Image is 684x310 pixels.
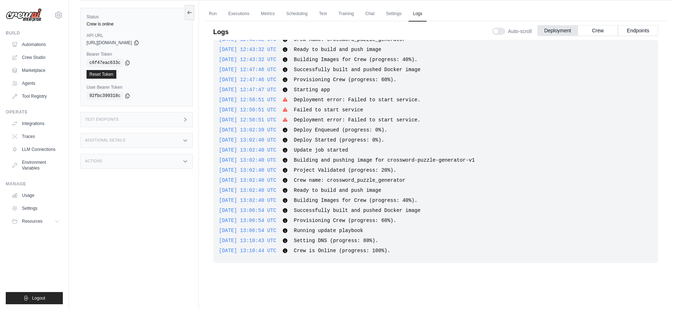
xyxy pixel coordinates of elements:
a: Chat [361,6,379,22]
span: [DATE] 13:06:54 UTC [219,218,276,223]
span: Ready to build and push image [294,47,381,52]
span: Successfully built and pushed Docker image [294,67,420,73]
span: [DATE] 12:43:32 UTC [219,57,276,63]
a: Run [205,6,221,22]
div: Manage [6,181,63,187]
span: [DATE] 13:06:54 UTC [219,208,276,213]
span: Provisioning Crew (progress: 60%). [294,77,396,83]
a: Executions [224,6,254,22]
a: Scheduling [282,6,312,22]
span: [DATE] 13:02:40 UTC [219,137,276,143]
span: Deploy Started (progress: 0%). [294,137,384,143]
a: Usage [9,190,63,201]
span: [URL][DOMAIN_NAME] [87,40,132,46]
span: [DATE] 12:50:51 UTC [219,107,276,113]
a: Settings [9,203,63,214]
h3: Test Endpoints [85,117,119,122]
label: Bearer Token [87,51,187,57]
h3: Additional Details [85,138,125,143]
h3: Actions [85,159,102,163]
span: [DATE] 12:47:47 UTC [219,87,276,93]
span: Provisioning Crew (progress: 60%). [294,218,396,223]
span: [DATE] 13:02:40 UTC [219,157,276,163]
span: Ready to build and push image [294,188,381,193]
span: [DATE] 13:02:40 UTC [219,167,276,173]
button: Crew [578,25,618,36]
span: Building and pushing image for crossword-puzzle-generator-v1 [294,157,475,163]
span: Logout [32,295,45,301]
span: Crew is Online (progress: 100%). [294,248,390,254]
span: Successfully built and pushed Docker image [294,208,420,213]
span: [DATE] 12:50:51 UTC [219,97,276,103]
span: [DATE] 13:10:44 UTC [219,248,276,254]
span: [DATE] 12:47:46 UTC [219,67,276,73]
a: Settings [382,6,406,22]
code: c6f47eac633c [87,59,123,67]
a: Crew Studio [9,52,63,63]
a: Metrics [257,6,279,22]
div: Operate [6,109,63,115]
div: Build [6,30,63,36]
span: Running update playbook [294,228,363,233]
span: [DATE] 13:02:40 UTC [219,177,276,183]
span: Failed to start service [294,107,363,113]
span: Deployment error: Failed to start service. [294,97,420,103]
img: Logo [6,8,42,22]
span: Building Images for Crew (progress: 40%). [294,198,417,203]
span: Setting DNS (progress: 80%). [294,238,378,244]
span: Crew name: crossword_puzzle_generator [294,177,405,183]
a: Automations [9,39,63,50]
div: Crew is online [87,21,187,27]
a: Tool Registry [9,91,63,102]
span: [DATE] 13:02:40 UTC [219,188,276,193]
span: [DATE] 13:02:40 UTC [219,147,276,153]
code: 92fbc399318c [87,92,123,100]
iframe: Chat Widget [648,276,684,310]
a: Traces [9,131,63,142]
span: Deploy Enqueued (progress: 0%). [294,127,387,133]
div: Chat-Widget [648,276,684,310]
span: [DATE] 13:10:43 UTC [219,238,276,244]
span: Deployment error: Failed to start service. [294,117,420,123]
button: Deployment [538,25,578,36]
span: [DATE] 12:50:51 UTC [219,117,276,123]
span: Auto-scroll [508,28,532,35]
span: Building Images for Crew (progress: 40%). [294,57,417,63]
a: Test [315,6,331,22]
label: Status [87,14,187,20]
span: [DATE] 13:02:39 UTC [219,127,276,133]
span: [DATE] 12:47:46 UTC [219,77,276,83]
span: Starting app [294,87,330,93]
span: Project Validated (progress: 20%). [294,167,396,173]
label: User Bearer Token [87,84,187,90]
span: [DATE] 12:43:32 UTC [219,47,276,52]
span: Resources [22,218,42,224]
button: Logout [6,292,63,304]
button: Endpoints [618,25,658,36]
a: Reset Token [87,70,116,79]
label: API URL [87,33,187,38]
span: Update job started [294,147,348,153]
a: Integrations [9,118,63,129]
p: Logs [213,27,229,37]
button: Resources [9,216,63,227]
a: LLM Connections [9,144,63,155]
span: [DATE] 13:06:54 UTC [219,228,276,233]
a: Marketplace [9,65,63,76]
a: Environment Variables [9,157,63,174]
a: Agents [9,78,63,89]
a: Logs [409,6,427,22]
span: [DATE] 13:02:40 UTC [219,198,276,203]
a: Training [334,6,358,22]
